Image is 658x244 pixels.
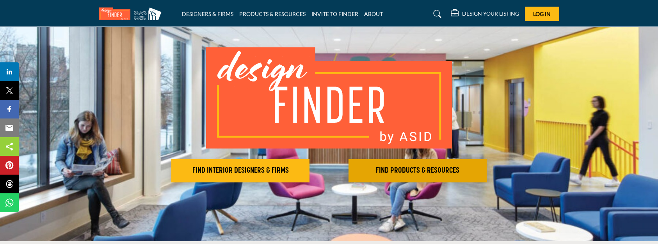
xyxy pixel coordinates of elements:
button: FIND INTERIOR DESIGNERS & FIRMS [171,159,309,182]
img: image [206,47,452,149]
h2: FIND INTERIOR DESIGNERS & FIRMS [174,166,307,175]
span: Log In [533,11,551,17]
a: DESIGNERS & FIRMS [182,11,233,17]
h5: DESIGN YOUR LISTING [462,10,519,17]
h2: FIND PRODUCTS & RESOURCES [351,166,484,175]
button: Log In [525,7,559,21]
a: Search [426,8,446,20]
button: FIND PRODUCTS & RESOURCES [349,159,487,182]
a: PRODUCTS & RESOURCES [239,11,306,17]
a: INVITE TO FINDER [311,11,358,17]
a: ABOUT [364,11,383,17]
div: DESIGN YOUR LISTING [451,9,519,19]
img: Site Logo [99,7,165,20]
